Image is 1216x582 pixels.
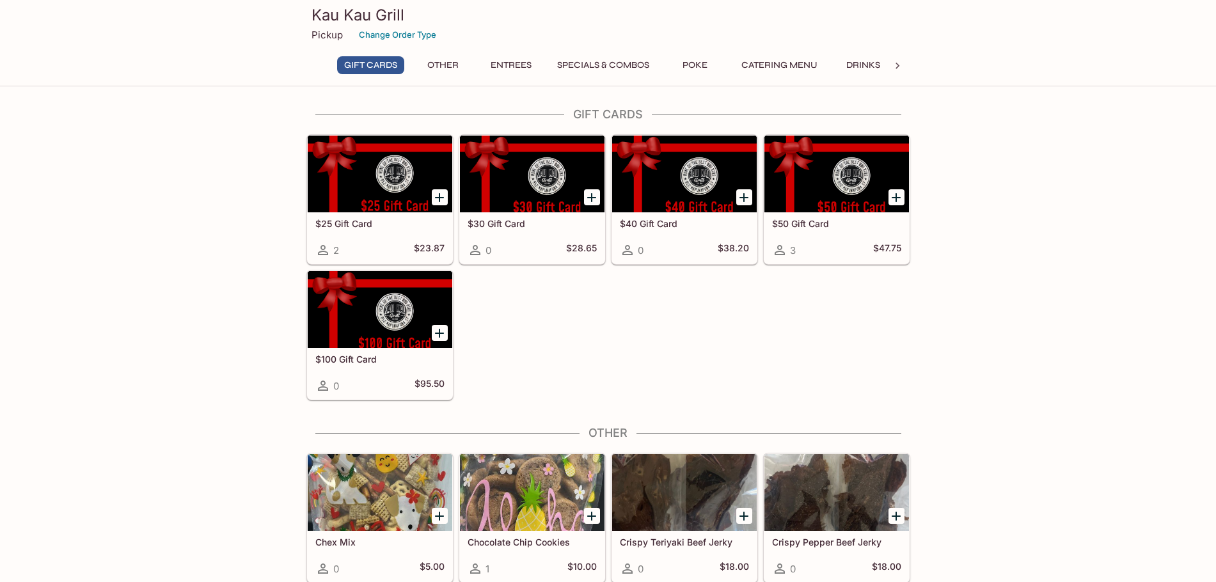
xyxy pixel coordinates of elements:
[306,107,910,122] h4: Gift Cards
[333,244,339,256] span: 2
[872,561,901,576] h5: $18.00
[415,378,445,393] h5: $95.50
[468,218,597,229] h5: $30 Gift Card
[307,135,453,264] a: $25 Gift Card2$23.87
[420,561,445,576] h5: $5.00
[835,56,892,74] button: Drinks
[584,189,600,205] button: Add $30 Gift Card
[720,561,749,576] h5: $18.00
[415,56,472,74] button: Other
[308,271,452,348] div: $100 Gift Card
[307,271,453,400] a: $100 Gift Card0$95.50
[734,56,825,74] button: Catering Menu
[888,189,904,205] button: Add $50 Gift Card
[414,242,445,258] h5: $23.87
[432,325,448,341] button: Add $100 Gift Card
[736,508,752,524] button: Add Crispy Teriyaki Beef Jerky
[432,508,448,524] button: Add Chex Mix
[482,56,540,74] button: Entrees
[584,508,600,524] button: Add Chocolate Chip Cookies
[486,244,491,256] span: 0
[612,135,757,264] a: $40 Gift Card0$38.20
[333,563,339,575] span: 0
[638,244,644,256] span: 0
[620,218,749,229] h5: $40 Gift Card
[308,136,452,212] div: $25 Gift Card
[333,380,339,392] span: 0
[790,244,796,256] span: 3
[353,25,442,45] button: Change Order Type
[718,242,749,258] h5: $38.20
[337,56,404,74] button: Gift Cards
[486,563,489,575] span: 1
[312,29,343,41] p: Pickup
[460,454,604,531] div: Chocolate Chip Cookies
[764,136,909,212] div: $50 Gift Card
[736,189,752,205] button: Add $40 Gift Card
[772,537,901,547] h5: Crispy Pepper Beef Jerky
[888,508,904,524] button: Add Crispy Pepper Beef Jerky
[308,454,452,531] div: Chex Mix
[873,242,901,258] h5: $47.75
[764,135,910,264] a: $50 Gift Card3$47.75
[315,354,445,365] h5: $100 Gift Card
[468,537,597,547] h5: Chocolate Chip Cookies
[460,136,604,212] div: $30 Gift Card
[667,56,724,74] button: Poke
[620,537,749,547] h5: Crispy Teriyaki Beef Jerky
[550,56,656,74] button: Specials & Combos
[638,563,644,575] span: 0
[315,537,445,547] h5: Chex Mix
[790,563,796,575] span: 0
[306,426,910,440] h4: Other
[315,218,445,229] h5: $25 Gift Card
[312,5,905,25] h3: Kau Kau Grill
[772,218,901,229] h5: $50 Gift Card
[459,135,605,264] a: $30 Gift Card0$28.65
[432,189,448,205] button: Add $25 Gift Card
[612,136,757,212] div: $40 Gift Card
[612,454,757,531] div: Crispy Teriyaki Beef Jerky
[567,561,597,576] h5: $10.00
[566,242,597,258] h5: $28.65
[764,454,909,531] div: Crispy Pepper Beef Jerky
